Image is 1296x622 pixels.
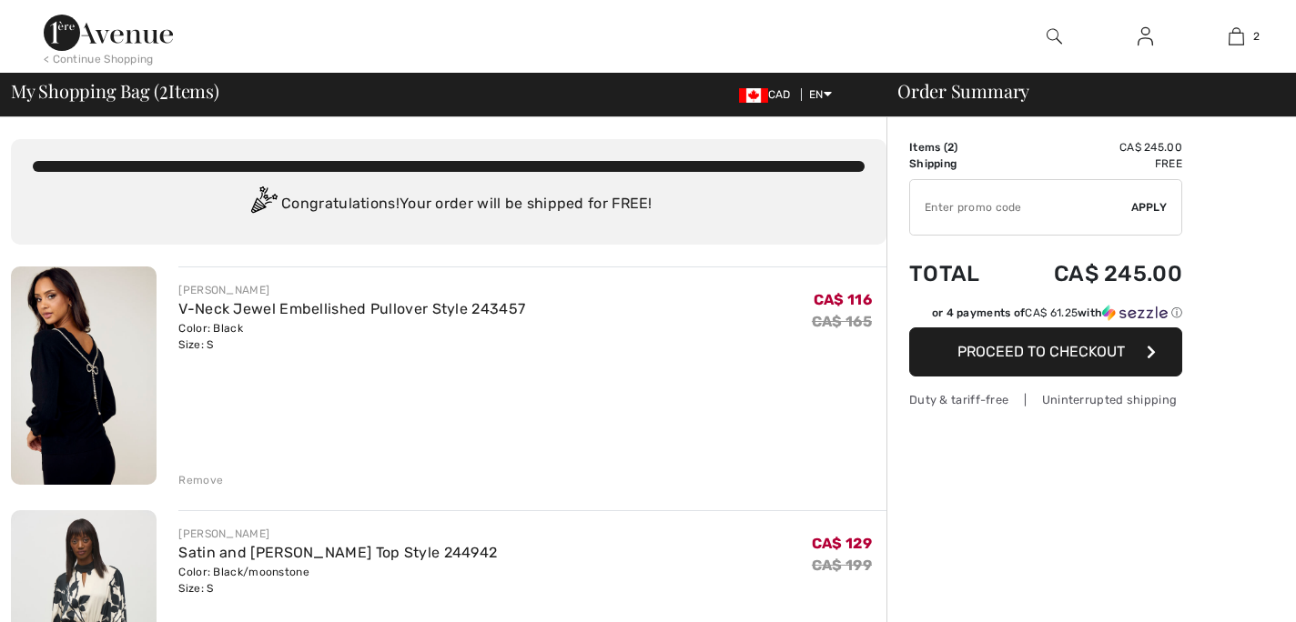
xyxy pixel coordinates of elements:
[932,305,1182,321] div: or 4 payments of with
[739,88,768,103] img: Canadian Dollar
[1006,155,1182,172] td: Free
[1123,25,1168,48] a: Sign In
[178,320,525,353] div: Color: Black Size: S
[1138,25,1153,47] img: My Info
[159,77,168,101] span: 2
[178,526,497,542] div: [PERSON_NAME]
[1229,25,1244,47] img: My Bag
[957,343,1125,360] span: Proceed to Checkout
[909,243,1006,305] td: Total
[739,88,798,101] span: CAD
[909,155,1006,172] td: Shipping
[178,472,223,488] div: Remove
[44,51,154,67] div: < Continue Shopping
[178,564,497,597] div: Color: Black/moonstone Size: S
[245,186,281,223] img: Congratulation2.svg
[909,327,1182,376] button: Proceed to Checkout
[809,88,832,101] span: EN
[876,82,1285,100] div: Order Summary
[1047,25,1062,47] img: search the website
[178,544,497,561] a: Satin and [PERSON_NAME] Top Style 244942
[178,300,525,317] a: V-Neck Jewel Embellished Pullover Style 243457
[1191,25,1281,47] a: 2
[909,305,1182,327] div: or 4 payments ofCA$ 61.25withSezzle Click to learn more about Sezzle
[909,139,1006,155] td: Items ( )
[910,180,1131,235] input: Promo code
[812,535,872,552] span: CA$ 129
[812,313,872,330] s: CA$ 165
[1131,199,1168,216] span: Apply
[44,15,173,51] img: 1ère Avenue
[11,266,157,485] img: V-Neck Jewel Embellished Pullover Style 243457
[1253,28,1260,45] span: 2
[1102,305,1168,321] img: Sezzle
[1006,243,1182,305] td: CA$ 245.00
[909,391,1182,408] div: Duty & tariff-free | Uninterrupted shipping
[1006,139,1182,155] td: CA$ 245.00
[11,82,219,100] span: My Shopping Bag ( Items)
[814,291,872,308] span: CA$ 116
[33,186,865,223] div: Congratulations! Your order will be shipped for FREE!
[1025,306,1078,319] span: CA$ 61.25
[178,282,525,298] div: [PERSON_NAME]
[947,141,954,154] span: 2
[812,557,872,574] s: CA$ 199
